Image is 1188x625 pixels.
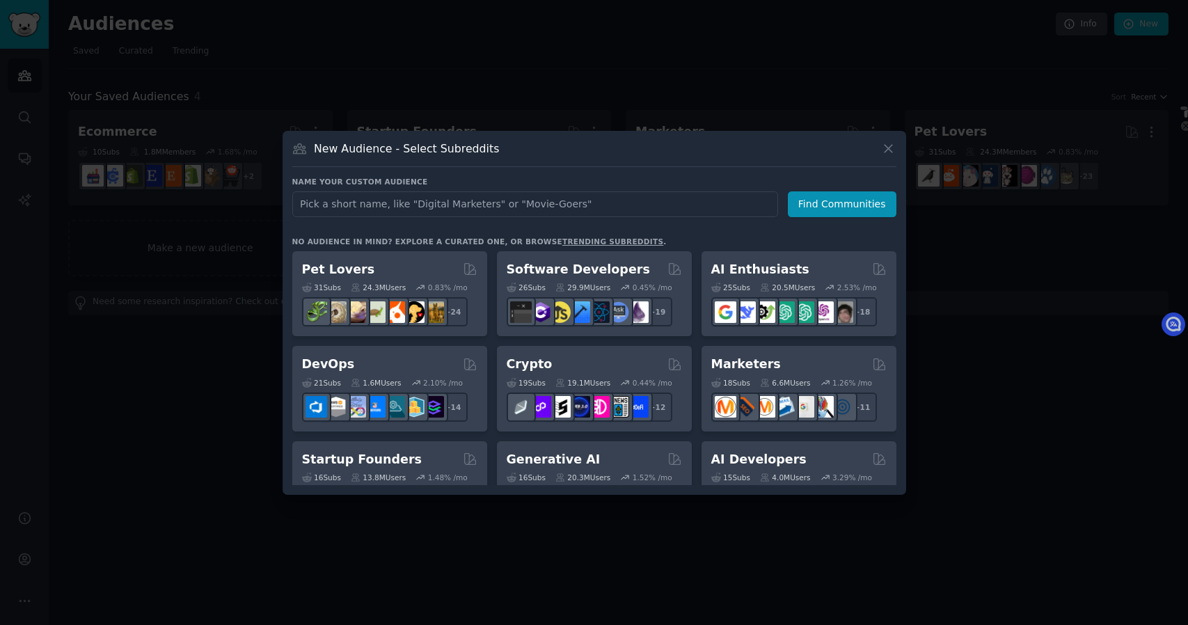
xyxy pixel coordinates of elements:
[562,237,663,246] a: trending subreddits
[351,473,406,482] div: 13.8M Users
[608,301,629,323] img: AskComputerScience
[428,283,468,292] div: 0.83 % /mo
[812,301,834,323] img: OpenAIDev
[848,297,877,326] div: + 18
[832,473,872,482] div: 3.29 % /mo
[627,301,649,323] img: elixir
[403,301,425,323] img: PetAdvice
[351,378,402,388] div: 1.6M Users
[403,396,425,418] img: aws_cdk
[383,301,405,323] img: cockatiel
[773,396,795,418] img: Emailmarketing
[364,301,386,323] img: turtle
[510,301,532,323] img: software
[325,396,347,418] img: AWS_Certified_Experts
[530,301,551,323] img: csharp
[302,451,422,468] h2: Startup Founders
[837,283,877,292] div: 2.53 % /mo
[555,283,610,292] div: 29.9M Users
[292,191,778,217] input: Pick a short name, like "Digital Marketers" or "Movie-Goers"
[344,396,366,418] img: Docker_DevOps
[549,301,571,323] img: learnjavascript
[549,396,571,418] img: ethstaker
[422,301,444,323] img: dogbreed
[643,297,672,326] div: + 19
[292,237,667,246] div: No audience in mind? Explore a curated one, or browse .
[325,301,347,323] img: ballpython
[788,191,896,217] button: Find Communities
[510,396,532,418] img: ethfinance
[507,356,553,373] h2: Crypto
[588,396,610,418] img: defiblockchain
[715,301,736,323] img: GoogleGeminiAI
[760,378,811,388] div: 6.6M Users
[760,473,811,482] div: 4.0M Users
[302,378,341,388] div: 21 Sub s
[633,283,672,292] div: 0.45 % /mo
[422,396,444,418] img: PlatformEngineers
[754,396,775,418] img: AskMarketing
[711,473,750,482] div: 15 Sub s
[314,141,499,156] h3: New Audience - Select Subreddits
[507,261,650,278] h2: Software Developers
[438,393,468,422] div: + 14
[428,473,468,482] div: 1.48 % /mo
[507,283,546,292] div: 26 Sub s
[292,177,896,187] h3: Name your custom audience
[344,301,366,323] img: leopardgeckos
[832,301,853,323] img: ArtificalIntelligence
[302,283,341,292] div: 31 Sub s
[832,378,872,388] div: 1.26 % /mo
[734,396,756,418] img: bigseo
[608,396,629,418] img: CryptoNews
[793,301,814,323] img: chatgpt_prompts_
[643,393,672,422] div: + 12
[711,378,750,388] div: 18 Sub s
[711,451,807,468] h2: AI Developers
[306,301,327,323] img: herpetology
[302,356,355,373] h2: DevOps
[302,473,341,482] div: 16 Sub s
[754,301,775,323] img: AItoolsCatalog
[507,473,546,482] div: 16 Sub s
[588,301,610,323] img: reactnative
[734,301,756,323] img: DeepSeek
[812,396,834,418] img: MarketingResearch
[627,396,649,418] img: defi_
[351,283,406,292] div: 24.3M Users
[760,283,815,292] div: 20.5M Users
[364,396,386,418] img: DevOpsLinks
[711,356,781,373] h2: Marketers
[302,261,375,278] h2: Pet Lovers
[555,473,610,482] div: 20.3M Users
[715,396,736,418] img: content_marketing
[633,473,672,482] div: 1.52 % /mo
[633,378,672,388] div: 0.44 % /mo
[507,378,546,388] div: 19 Sub s
[383,396,405,418] img: platformengineering
[848,393,877,422] div: + 11
[530,396,551,418] img: 0xPolygon
[711,283,750,292] div: 25 Sub s
[832,396,853,418] img: OnlineMarketing
[773,301,795,323] img: chatgpt_promptDesign
[569,301,590,323] img: iOSProgramming
[423,378,463,388] div: 2.10 % /mo
[793,396,814,418] img: googleads
[438,297,468,326] div: + 24
[306,396,327,418] img: azuredevops
[569,396,590,418] img: web3
[555,378,610,388] div: 19.1M Users
[507,451,601,468] h2: Generative AI
[711,261,809,278] h2: AI Enthusiasts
